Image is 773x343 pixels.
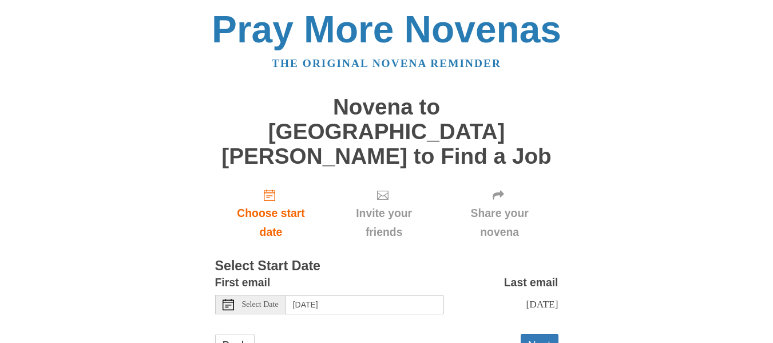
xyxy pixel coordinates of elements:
[441,180,558,248] div: Click "Next" to confirm your start date first.
[215,273,271,292] label: First email
[215,259,558,274] h3: Select Start Date
[526,298,558,310] span: [DATE]
[242,301,279,309] span: Select Date
[504,273,558,292] label: Last email
[227,204,316,242] span: Choose start date
[272,57,501,69] a: The original novena reminder
[212,8,561,50] a: Pray More Novenas
[453,204,547,242] span: Share your novena
[338,204,429,242] span: Invite your friends
[327,180,441,248] div: Click "Next" to confirm your start date first.
[215,95,558,168] h1: Novena to [GEOGRAPHIC_DATA][PERSON_NAME] to Find a Job
[215,180,327,248] a: Choose start date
